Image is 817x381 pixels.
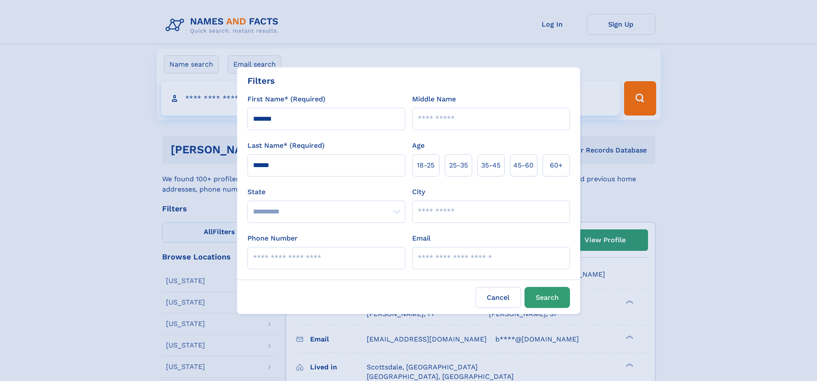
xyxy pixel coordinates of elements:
[525,287,570,308] button: Search
[481,160,500,171] span: 35‑45
[449,160,468,171] span: 25‑35
[412,187,425,197] label: City
[412,94,456,104] label: Middle Name
[550,160,563,171] span: 60+
[476,287,521,308] label: Cancel
[513,160,534,171] span: 45‑60
[412,233,431,244] label: Email
[417,160,434,171] span: 18‑25
[247,74,275,87] div: Filters
[247,94,326,104] label: First Name* (Required)
[247,187,405,197] label: State
[247,140,325,151] label: Last Name* (Required)
[412,140,425,151] label: Age
[247,233,298,244] label: Phone Number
